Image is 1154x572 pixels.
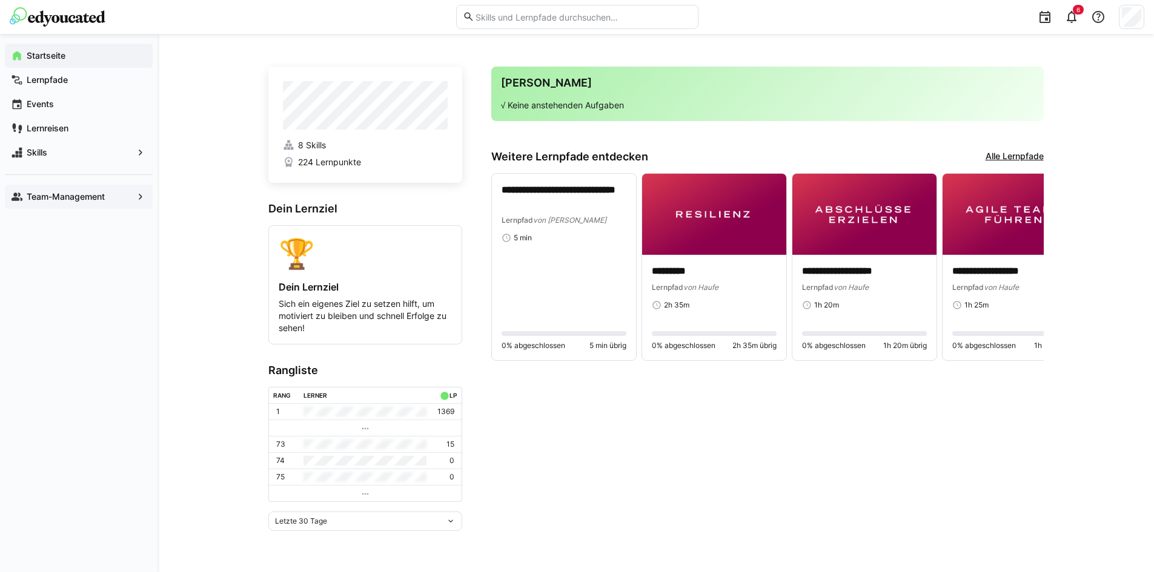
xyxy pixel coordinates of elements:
[642,174,786,255] img: image
[802,283,834,292] span: Lernpfad
[276,472,285,482] p: 75
[449,392,457,399] div: LP
[298,156,361,168] span: 224 Lernpunkte
[303,392,327,399] div: Lerner
[589,341,626,350] span: 5 min übrig
[268,364,462,377] h3: Rangliste
[279,298,452,334] p: Sich ein eigenes Ziel zu setzen hilft, um motiviert zu bleiben und schnell Erfolge zu sehen!
[814,300,839,310] span: 1h 20m
[276,407,280,416] p: 1
[437,407,454,416] p: 1369
[732,341,777,350] span: 2h 35m übrig
[986,150,1044,163] a: Alle Lernpfade
[491,150,648,163] h3: Weitere Lernpfade entdecken
[449,456,454,465] p: 0
[1076,6,1080,13] span: 6
[834,283,869,292] span: von Haufe
[474,12,691,22] input: Skills und Lernpfade durchsuchen…
[952,341,1016,350] span: 0% abgeschlossen
[279,281,452,293] h4: Dein Lernziel
[952,283,984,292] span: Lernpfad
[883,341,927,350] span: 1h 20m übrig
[943,174,1087,255] img: image
[502,215,533,225] span: Lernpfad
[652,341,715,350] span: 0% abgeschlossen
[298,139,326,151] span: 8 Skills
[502,341,565,350] span: 0% abgeschlossen
[273,392,291,399] div: Rang
[1034,341,1077,350] span: 1h 25m übrig
[275,516,327,526] span: Letzte 30 Tage
[501,76,1034,90] h3: [PERSON_NAME]
[276,439,285,449] p: 73
[501,99,1034,111] p: √ Keine anstehenden Aufgaben
[268,202,462,215] h3: Dein Lernziel
[683,283,718,292] span: von Haufe
[283,139,448,151] a: 8 Skills
[664,300,689,310] span: 2h 35m
[964,300,989,310] span: 1h 25m
[802,341,866,350] span: 0% abgeschlossen
[449,472,454,482] p: 0
[792,174,937,255] img: image
[984,283,1019,292] span: von Haufe
[279,235,452,271] div: 🏆
[446,439,454,449] p: 15
[276,456,285,465] p: 74
[652,283,683,292] span: Lernpfad
[514,233,532,243] span: 5 min
[533,215,606,225] span: von [PERSON_NAME]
